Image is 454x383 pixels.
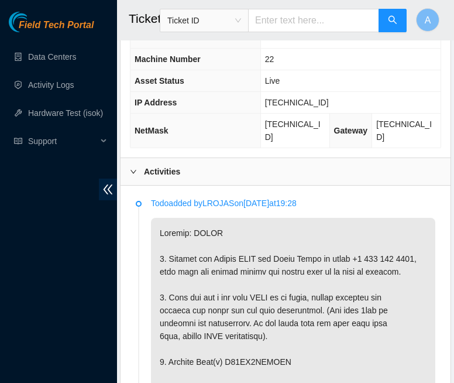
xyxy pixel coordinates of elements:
button: search [379,9,407,32]
b: Activities [144,165,180,178]
span: Ticket ID [167,12,241,29]
span: right [130,168,137,175]
span: [TECHNICAL_ID] [376,119,432,142]
span: Machine Number [135,54,201,64]
span: Field Tech Portal [19,20,94,31]
span: [TECHNICAL_ID] [265,98,329,107]
span: Asset Status [135,76,184,86]
a: Data Centers [28,52,76,61]
span: A [425,13,431,28]
span: double-left [99,179,117,200]
span: Live [265,76,280,86]
span: read [14,137,22,145]
button: A [416,8,439,32]
a: Activity Logs [28,80,74,90]
span: [TECHNICAL_ID] [265,119,321,142]
span: Support [28,129,97,153]
a: Hardware Test (isok) [28,108,103,118]
a: Akamai TechnologiesField Tech Portal [9,21,94,36]
div: Activities [121,158,450,185]
span: IP Address [135,98,177,107]
span: Gateway [334,126,368,135]
img: Akamai Technologies [9,12,59,32]
span: search [388,15,397,26]
span: 22 [265,54,274,64]
input: Enter text here... [248,9,379,32]
span: NetMask [135,126,168,135]
p: Todo added by LROJAS on [DATE] at 19:28 [151,197,435,210]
